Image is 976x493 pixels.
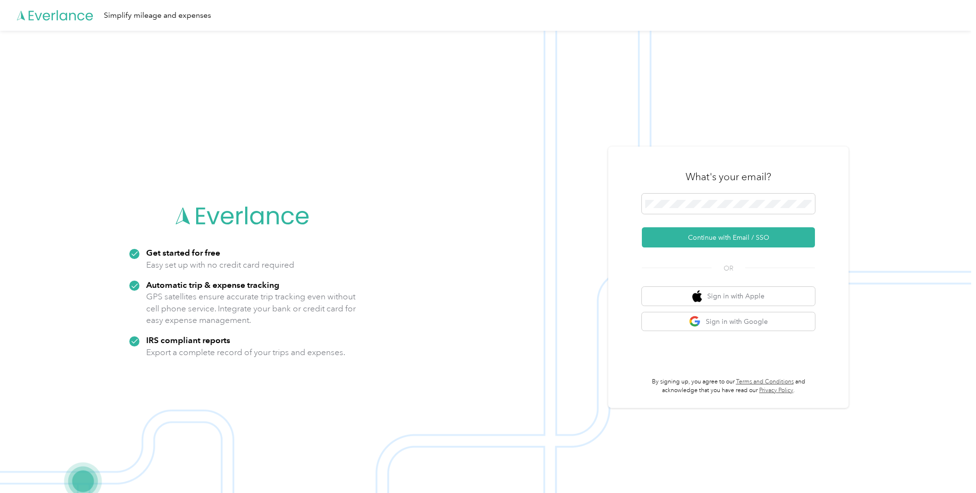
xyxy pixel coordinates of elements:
[642,227,815,247] button: Continue with Email / SSO
[642,287,815,306] button: apple logoSign in with Apple
[642,378,815,394] p: By signing up, you agree to our and acknowledge that you have read our .
[712,263,745,273] span: OR
[146,346,345,358] p: Export a complete record of your trips and expenses.
[759,387,793,394] a: Privacy Policy
[104,10,211,22] div: Simplify mileage and expenses
[689,316,701,328] img: google logo
[146,291,356,326] p: GPS satellites ensure accurate trip tracking even without cell phone service. Integrate your bank...
[146,247,220,258] strong: Get started for free
[146,335,230,345] strong: IRS compliant reports
[146,259,294,271] p: Easy set up with no credit card required
[146,280,279,290] strong: Automatic trip & expense tracking
[686,170,771,184] h3: What's your email?
[692,290,702,302] img: apple logo
[642,312,815,331] button: google logoSign in with Google
[736,378,794,385] a: Terms and Conditions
